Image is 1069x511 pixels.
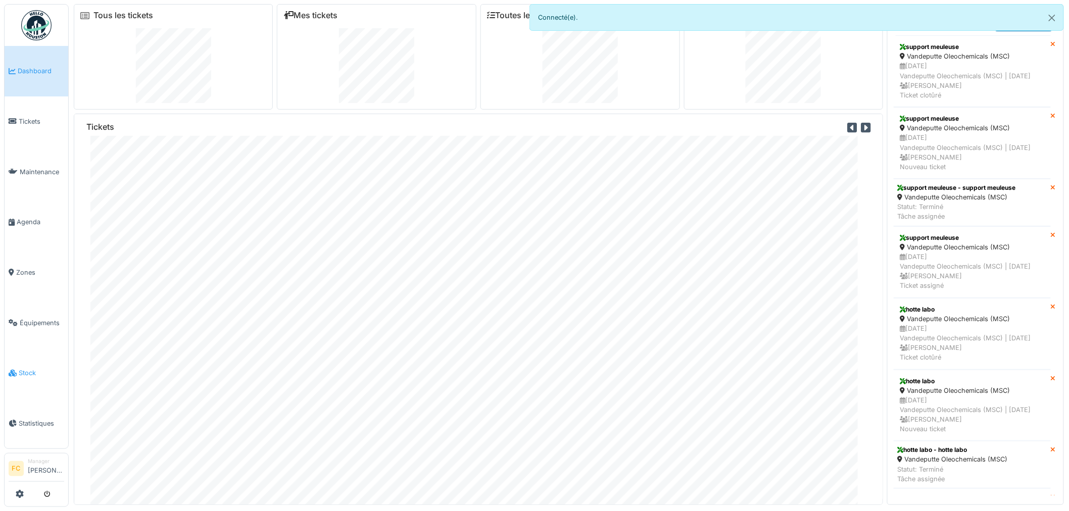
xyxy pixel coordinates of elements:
[894,370,1051,441] a: hotte labo Vandeputte Oleochemicals (MSC) [DATE]Vandeputte Oleochemicals (MSC) | [DATE] [PERSON_N...
[898,454,1008,464] div: Vandeputte Oleochemicals (MSC)
[898,445,1008,454] div: hotte labo - hotte labo
[900,305,1044,314] div: hotte labo
[283,11,337,20] a: Mes tickets
[898,183,1016,192] div: support meuleuse - support meuleuse
[5,96,68,147] a: Tickets
[529,4,1064,31] div: Connecté(e).
[900,324,1044,363] div: [DATE] Vandeputte Oleochemicals (MSC) | [DATE] [PERSON_NAME] Ticket clotûré
[5,197,68,247] a: Agenda
[1041,5,1063,31] button: Close
[900,314,1044,324] div: Vandeputte Oleochemicals (MSC)
[5,348,68,398] a: Stock
[900,42,1044,52] div: support meuleuse
[894,179,1051,226] a: support meuleuse - support meuleuse Vandeputte Oleochemicals (MSC) Statut: TerminéTâche assignée
[5,297,68,348] a: Équipements
[21,10,52,40] img: Badge_color-CXgf-gQk.svg
[894,298,1051,370] a: hotte labo Vandeputte Oleochemicals (MSC) [DATE]Vandeputte Oleochemicals (MSC) | [DATE] [PERSON_N...
[894,441,1051,488] a: hotte labo - hotte labo Vandeputte Oleochemicals (MSC) Statut: TerminéTâche assignée
[900,233,1044,242] div: support meuleuse
[28,457,64,465] div: Manager
[900,123,1044,133] div: Vandeputte Oleochemicals (MSC)
[898,192,1016,202] div: Vandeputte Oleochemicals (MSC)
[9,461,24,476] li: FC
[93,11,153,20] a: Tous les tickets
[894,226,1051,298] a: support meuleuse Vandeputte Oleochemicals (MSC) [DATE]Vandeputte Oleochemicals (MSC) | [DATE] [PE...
[894,107,1051,179] a: support meuleuse Vandeputte Oleochemicals (MSC) [DATE]Vandeputte Oleochemicals (MSC) | [DATE] [PE...
[28,457,64,479] li: [PERSON_NAME]
[9,457,64,482] a: FC Manager[PERSON_NAME]
[900,114,1044,123] div: support meuleuse
[20,167,64,177] span: Maintenance
[900,133,1044,172] div: [DATE] Vandeputte Oleochemicals (MSC) | [DATE] [PERSON_NAME] Nouveau ticket
[900,377,1044,386] div: hotte labo
[5,146,68,197] a: Maintenance
[898,202,1016,221] div: Statut: Terminé Tâche assignée
[5,247,68,298] a: Zones
[900,252,1044,291] div: [DATE] Vandeputte Oleochemicals (MSC) | [DATE] [PERSON_NAME] Ticket assigné
[16,268,64,277] span: Zones
[900,386,1044,395] div: Vandeputte Oleochemicals (MSC)
[18,66,64,76] span: Dashboard
[20,318,64,328] span: Équipements
[900,61,1044,100] div: [DATE] Vandeputte Oleochemicals (MSC) | [DATE] [PERSON_NAME] Ticket clotûré
[900,52,1044,61] div: Vandeputte Oleochemicals (MSC)
[900,395,1044,434] div: [DATE] Vandeputte Oleochemicals (MSC) | [DATE] [PERSON_NAME] Nouveau ticket
[487,11,562,20] a: Toutes les tâches
[19,117,64,126] span: Tickets
[5,398,68,449] a: Statistiques
[17,217,64,227] span: Agenda
[894,35,1051,107] a: support meuleuse Vandeputte Oleochemicals (MSC) [DATE]Vandeputte Oleochemicals (MSC) | [DATE] [PE...
[86,122,114,132] h6: Tickets
[900,242,1044,252] div: Vandeputte Oleochemicals (MSC)
[19,419,64,428] span: Statistiques
[5,46,68,96] a: Dashboard
[19,368,64,378] span: Stock
[898,465,1008,484] div: Statut: Terminé Tâche assignée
